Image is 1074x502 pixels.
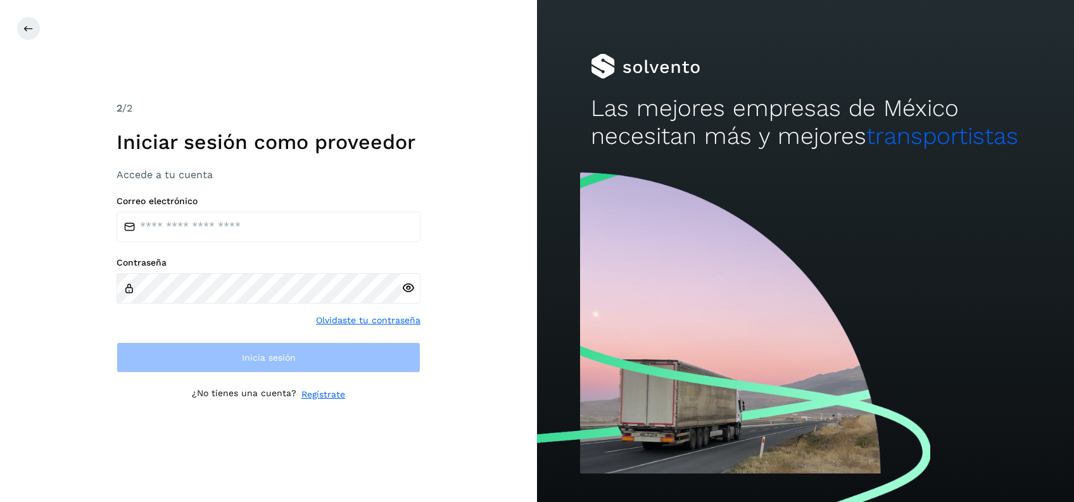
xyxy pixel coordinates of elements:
a: Regístrate [301,388,345,401]
h3: Accede a tu cuenta [117,169,420,181]
p: ¿No tienes una cuenta? [192,388,296,401]
button: Inicia sesión [117,342,420,373]
h1: Iniciar sesión como proveedor [117,130,420,154]
span: transportistas [866,122,1018,150]
a: Olvidaste tu contraseña [316,314,420,327]
label: Contraseña [117,257,420,268]
span: 2 [117,102,122,114]
label: Correo electrónico [117,196,420,207]
h2: Las mejores empresas de México necesitan más y mejores [591,94,1020,151]
div: /2 [117,101,420,116]
span: Inicia sesión [242,353,296,362]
